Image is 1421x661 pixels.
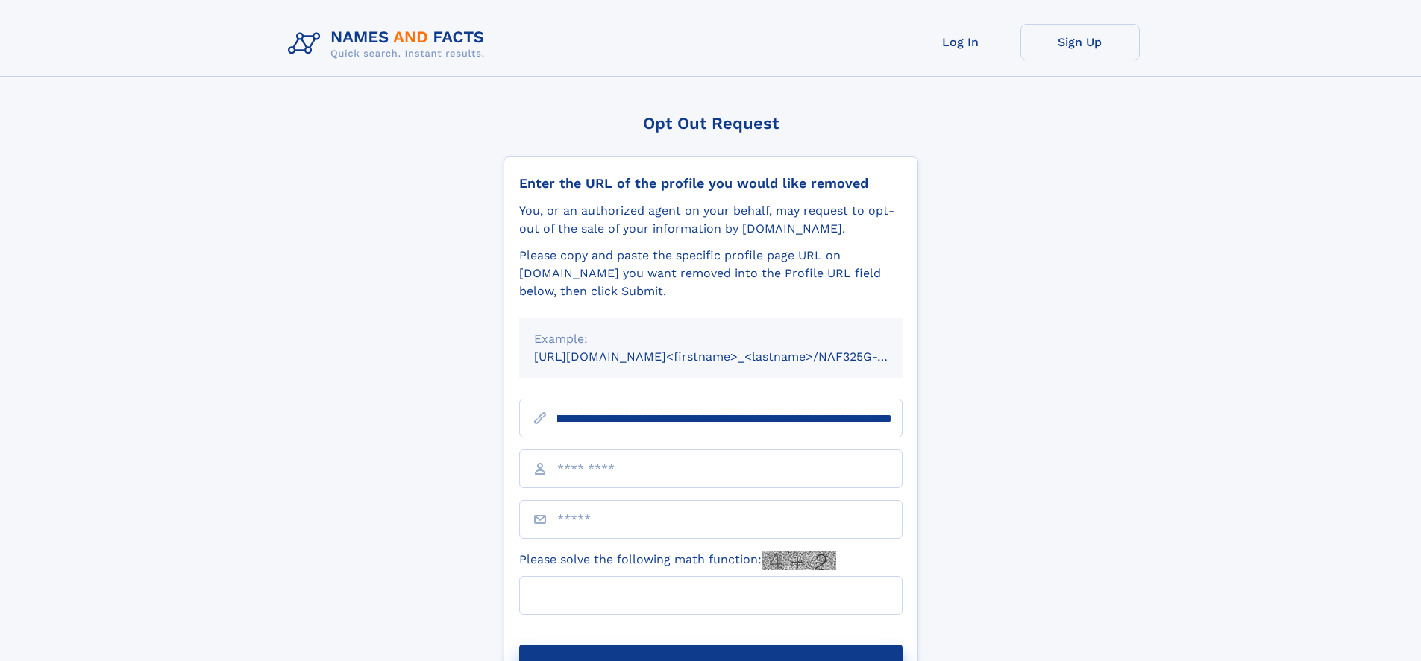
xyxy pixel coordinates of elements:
[504,114,918,133] div: Opt Out Request
[534,330,888,348] div: Example:
[519,175,903,192] div: Enter the URL of the profile you would like removed
[519,247,903,300] div: Please copy and paste the specific profile page URL on [DOMAIN_NAME] you want removed into the Pr...
[901,24,1020,60] a: Log In
[519,202,903,238] div: You, or an authorized agent on your behalf, may request to opt-out of the sale of your informatio...
[534,350,931,364] small: [URL][DOMAIN_NAME]<firstname>_<lastname>/NAF325G-xxxxxxxx
[519,551,836,570] label: Please solve the following math function:
[282,24,497,64] img: Logo Names and Facts
[1020,24,1140,60] a: Sign Up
